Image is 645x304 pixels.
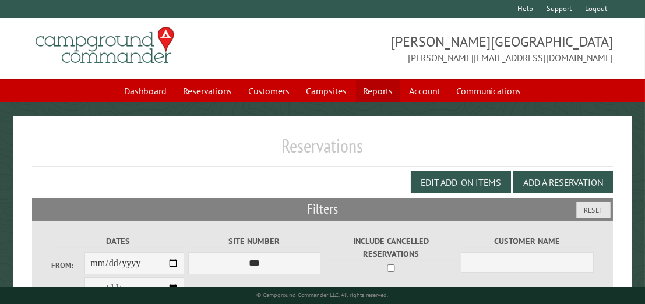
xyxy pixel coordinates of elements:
label: Dates [51,235,184,248]
label: Include Cancelled Reservations [325,235,457,260]
a: Communications [449,80,528,102]
label: To: [51,284,84,295]
img: tab_keywords_by_traffic_grey.svg [116,68,125,77]
a: Campsites [299,80,354,102]
label: Customer Name [461,235,594,248]
label: Site Number [188,235,321,248]
button: Edit Add-on Items [411,171,511,193]
img: Campground Commander [32,23,178,68]
div: Keywords by Traffic [129,69,196,76]
h2: Filters [32,198,612,220]
a: Customers [241,80,297,102]
a: Account [402,80,447,102]
img: logo_orange.svg [19,19,28,28]
h1: Reservations [32,135,612,167]
a: Reservations [176,80,239,102]
div: Domain Overview [44,69,104,76]
small: © Campground Commander LLC. All rights reserved. [257,291,389,299]
span: [PERSON_NAME][GEOGRAPHIC_DATA] [PERSON_NAME][EMAIL_ADDRESS][DOMAIN_NAME] [323,32,613,65]
button: Add a Reservation [513,171,613,193]
a: Dashboard [117,80,174,102]
button: Reset [576,202,611,218]
img: website_grey.svg [19,30,28,40]
img: tab_domain_overview_orange.svg [31,68,41,77]
a: Reports [356,80,400,102]
div: v 4.0.25 [33,19,57,28]
div: Domain: [DOMAIN_NAME] [30,30,128,40]
label: From: [51,260,84,271]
